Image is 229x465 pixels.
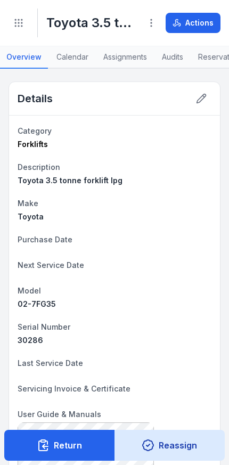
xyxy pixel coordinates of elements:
span: Purchase Date [18,235,72,244]
span: Model [18,286,41,295]
span: Make [18,199,38,208]
h1: Toyota 3.5 tonne forklift lpg [46,14,133,31]
span: 30286 [18,336,43,345]
span: Category [18,126,52,135]
button: Actions [166,13,220,33]
span: Description [18,162,60,172]
span: Servicing Invoice & Certificate [18,384,130,393]
span: Toyota 3.5 tonne forklift lpg [18,176,122,185]
span: Toyota [18,212,44,221]
button: Return [4,430,115,461]
span: Next Service Date [18,260,84,270]
span: Serial Number [18,322,70,331]
button: Reassign [114,430,225,461]
h2: Details [18,91,53,106]
a: Audits [156,46,190,69]
span: 02-7FG35 [18,299,56,308]
a: Assignments [97,46,153,69]
span: Forklifts [18,140,48,149]
button: Toggle navigation [9,13,29,33]
span: User Guide & Manuals [18,410,101,419]
span: Last Service Date [18,358,83,368]
a: Calendar [50,46,95,69]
